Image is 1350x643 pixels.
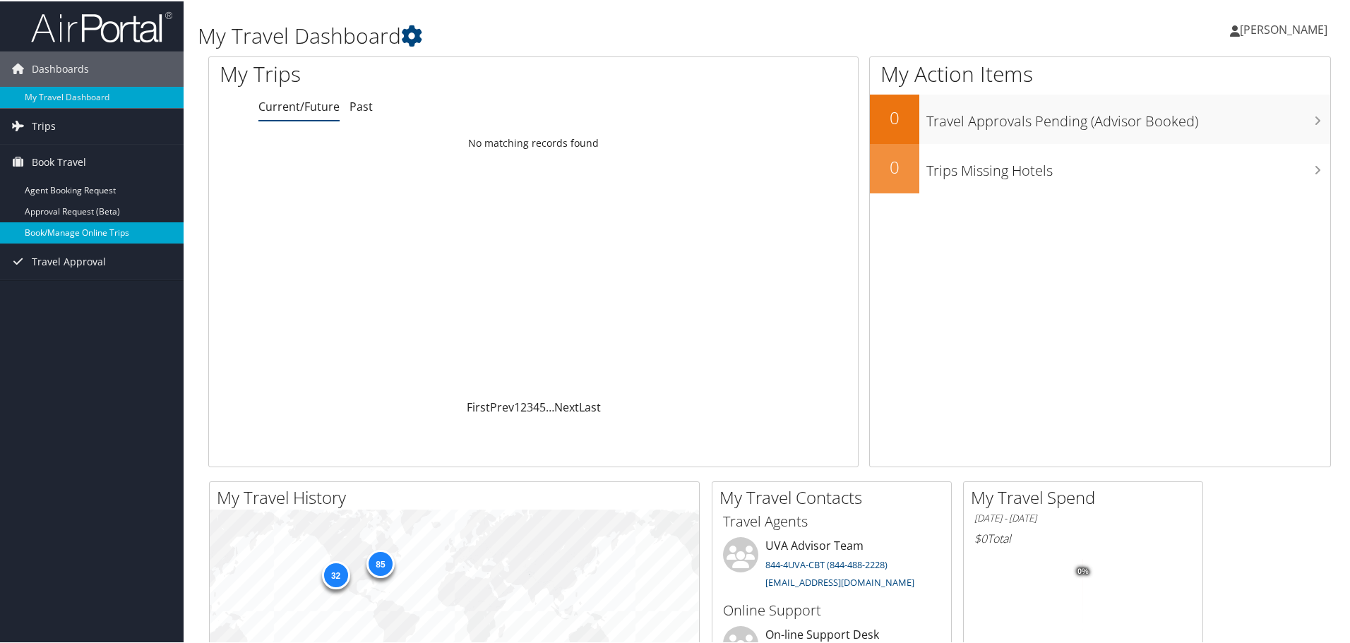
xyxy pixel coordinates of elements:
a: 2 [520,398,527,414]
h3: Travel Approvals Pending (Advisor Booked) [926,103,1330,130]
h3: Trips Missing Hotels [926,152,1330,179]
h2: My Travel Contacts [719,484,951,508]
a: [PERSON_NAME] [1230,7,1342,49]
div: 32 [321,559,350,587]
a: 1 [514,398,520,414]
span: $0 [974,529,987,545]
h1: My Action Items [870,58,1330,88]
a: Past [350,97,373,113]
a: Current/Future [258,97,340,113]
img: airportal-logo.png [31,9,172,42]
tspan: 0% [1077,566,1089,575]
span: [PERSON_NAME] [1240,20,1327,36]
h1: My Trips [220,58,577,88]
h2: 0 [870,104,919,128]
div: 85 [366,548,395,576]
h6: Total [974,529,1192,545]
h2: 0 [870,154,919,178]
a: Prev [490,398,514,414]
h2: My Travel History [217,484,699,508]
li: UVA Advisor Team [716,536,948,594]
span: Trips [32,107,56,143]
a: Last [579,398,601,414]
a: Next [554,398,579,414]
td: No matching records found [209,129,858,155]
a: 4 [533,398,539,414]
a: 0Trips Missing Hotels [870,143,1330,192]
span: Book Travel [32,143,86,179]
a: 3 [527,398,533,414]
span: Travel Approval [32,243,106,278]
h6: [DATE] - [DATE] [974,510,1192,524]
h1: My Travel Dashboard [198,20,960,49]
h3: Travel Agents [723,510,940,530]
a: 5 [539,398,546,414]
a: 0Travel Approvals Pending (Advisor Booked) [870,93,1330,143]
a: 844-4UVA-CBT (844-488-2228) [765,557,888,570]
h2: My Travel Spend [971,484,1202,508]
a: [EMAIL_ADDRESS][DOMAIN_NAME] [765,575,914,587]
span: … [546,398,554,414]
h3: Online Support [723,599,940,619]
span: Dashboards [32,50,89,85]
a: First [467,398,490,414]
